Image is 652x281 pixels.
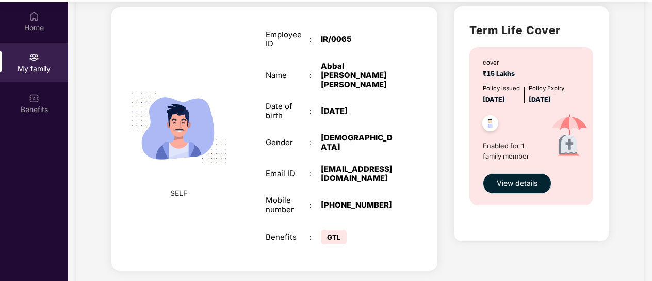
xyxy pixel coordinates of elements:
[266,233,309,242] div: Benefits
[478,112,503,137] img: svg+xml;base64,PHN2ZyB4bWxucz0iaHR0cDovL3d3dy53My5vcmcvMjAwMC9zdmciIHdpZHRoPSI0OC45NDMiIGhlaWdodD...
[266,169,309,179] div: Email ID
[29,11,39,22] img: svg+xml;base64,PHN2ZyBpZD0iSG9tZSIgeG1sbnM9Imh0dHA6Ly93d3cudzMub3JnLzIwMDAvc3ZnIiB3aWR0aD0iMjAiIG...
[483,173,551,194] button: View details
[469,22,593,39] h2: Term Life Cover
[321,107,398,116] div: [DATE]
[266,30,309,49] div: Employee ID
[29,52,39,63] img: svg+xml;base64,PHN2ZyB3aWR0aD0iMjAiIGhlaWdodD0iMjAiIHZpZXdCb3g9IjAgMCAyMCAyMCIgZmlsbD0ibm9uZSIgeG...
[266,102,309,121] div: Date of birth
[483,70,518,77] span: ₹15 Lakhs
[529,96,551,103] span: [DATE]
[483,58,518,68] div: cover
[309,138,320,148] div: :
[483,84,520,93] div: Policy issued
[497,178,537,189] span: View details
[266,71,309,81] div: Name
[321,35,398,44] div: IR/0065
[529,84,564,93] div: Policy Expiry
[541,105,598,168] img: icon
[309,35,320,44] div: :
[120,69,238,188] img: svg+xml;base64,PHN2ZyB4bWxucz0iaHR0cDovL3d3dy53My5vcmcvMjAwMC9zdmciIHdpZHRoPSIyMjQiIGhlaWdodD0iMT...
[321,62,398,89] div: Abbal [PERSON_NAME] [PERSON_NAME]
[309,107,320,116] div: :
[321,230,347,244] span: GTL
[309,71,320,81] div: :
[29,93,39,103] img: svg+xml;base64,PHN2ZyBpZD0iQmVuZWZpdHMiIHhtbG5zPSJodHRwOi8vd3d3LnczLm9yZy8yMDAwL3N2ZyIgd2lkdGg9Ij...
[483,140,541,162] span: Enabled for 1 family member
[483,96,505,103] span: [DATE]
[266,196,309,215] div: Mobile number
[321,201,398,210] div: [PHONE_NUMBER]
[266,138,309,148] div: Gender
[170,188,187,199] span: SELF
[321,134,398,152] div: [DEMOGRAPHIC_DATA]
[309,233,320,242] div: :
[309,201,320,210] div: :
[321,165,398,184] div: [EMAIL_ADDRESS][DOMAIN_NAME]
[309,169,320,179] div: :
